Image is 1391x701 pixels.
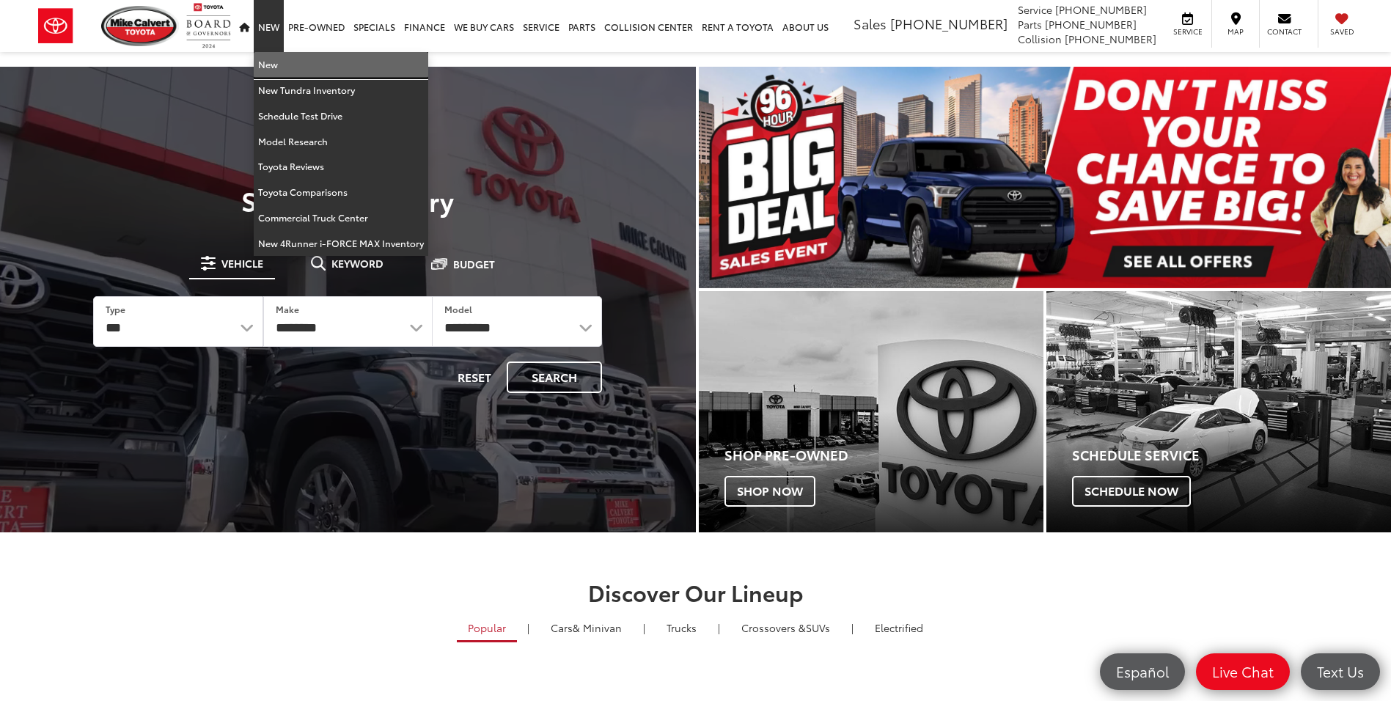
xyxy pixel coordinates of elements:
label: Model [444,303,472,315]
a: New [254,52,428,78]
a: Electrified [864,615,934,640]
span: [PHONE_NUMBER] [890,14,1008,33]
h3: Search Inventory [62,186,634,215]
span: Text Us [1310,662,1371,680]
span: Shop Now [724,476,815,507]
span: Saved [1326,26,1358,37]
a: Trucks [656,615,708,640]
li: | [714,620,724,635]
img: Mike Calvert Toyota [101,6,179,46]
span: Crossovers & [741,620,806,635]
span: Keyword [331,258,383,268]
a: Cars [540,615,633,640]
span: Service [1018,2,1052,17]
a: Toyota Comparisons [254,180,428,205]
li: | [848,620,857,635]
a: Commercial Truck Center [254,205,428,231]
a: Model Research [254,129,428,155]
span: Vehicle [221,258,263,268]
span: Schedule Now [1072,476,1191,507]
span: Service [1171,26,1204,37]
a: Live Chat [1196,653,1290,690]
span: Collision [1018,32,1062,46]
span: Contact [1267,26,1302,37]
span: [PHONE_NUMBER] [1065,32,1156,46]
li: | [639,620,649,635]
span: Sales [854,14,887,33]
a: New Tundra Inventory [254,78,428,103]
a: New 4Runner i-FORCE MAX Inventory [254,231,428,256]
span: Live Chat [1205,662,1281,680]
span: Español [1109,662,1176,680]
span: [PHONE_NUMBER] [1045,17,1137,32]
span: & Minivan [573,620,622,635]
a: Popular [457,615,517,642]
span: Parts [1018,17,1042,32]
a: Español [1100,653,1185,690]
li: | [524,620,533,635]
h4: Schedule Service [1072,448,1391,463]
h4: Shop Pre-Owned [724,448,1043,463]
button: Search [507,361,602,393]
span: [PHONE_NUMBER] [1055,2,1147,17]
a: Text Us [1301,653,1380,690]
label: Type [106,303,125,315]
label: Make [276,303,299,315]
h2: Discover Our Lineup [179,580,1213,604]
a: Schedule Service Schedule Now [1046,291,1391,532]
a: Schedule Test Drive [254,103,428,129]
span: Map [1219,26,1252,37]
a: Toyota Reviews [254,154,428,180]
button: Reset [445,361,504,393]
a: SUVs [730,615,841,640]
div: Toyota [699,291,1043,532]
div: Toyota [1046,291,1391,532]
span: Budget [453,259,495,269]
a: Shop Pre-Owned Shop Now [699,291,1043,532]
